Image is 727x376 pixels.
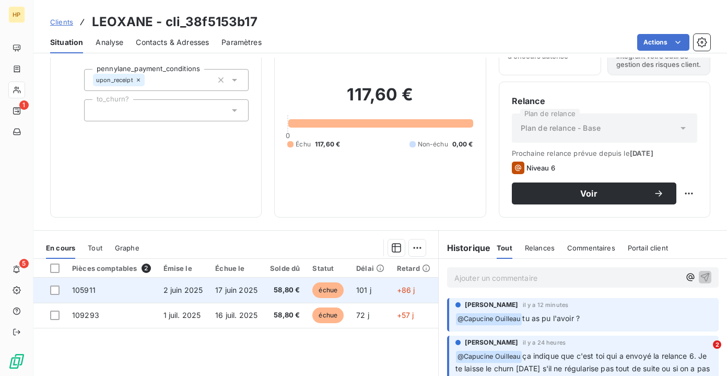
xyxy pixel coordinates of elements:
h6: Relance [512,95,697,107]
span: 2 [713,340,721,349]
span: 101 j [356,286,371,294]
span: 109293 [72,311,99,320]
span: Portail client [628,244,668,252]
span: 5 [19,259,29,268]
span: @ Capucine Ouilleau [456,351,522,363]
span: 58,80 € [270,285,300,295]
span: Analyse [96,37,123,48]
span: 0,00 € [452,140,473,149]
a: Clients [50,17,73,27]
span: il y a 24 heures [523,339,566,346]
img: Logo LeanPay [8,353,25,370]
span: @ Capucine Ouilleau [456,313,522,325]
h2: 117,60 € [287,84,473,116]
span: Graphe [115,244,139,252]
input: Ajouter une valeur [145,75,153,85]
span: 1 [19,100,29,110]
span: Clients [50,18,73,26]
div: Retard [397,264,430,272]
span: Tout [497,244,512,252]
div: Solde dû [270,264,300,272]
span: upon_receipt [96,77,133,83]
h3: LEOXANE - cli_38f5153b17 [92,13,257,31]
span: Plan de relance - Base [521,123,601,133]
iframe: Intercom live chat [691,340,717,366]
span: [PERSON_NAME] [465,300,519,310]
span: échue [312,307,344,323]
div: HP [8,6,25,23]
span: Non-échu [418,140,448,149]
span: 16 juil. 2025 [215,311,257,320]
span: +86 j [397,286,415,294]
div: Statut [312,264,344,272]
span: [PERSON_NAME] [465,338,519,347]
div: Émise le [163,264,203,272]
input: Ajouter une valeur [93,106,101,115]
span: Commentaires [567,244,615,252]
div: Échue le [215,264,257,272]
span: Paramètres [221,37,262,48]
span: 58,80 € [270,310,300,321]
span: 2 [142,264,151,273]
span: Tout [88,244,102,252]
span: 0 [286,131,290,140]
span: il y a 12 minutes [523,302,569,308]
span: Échu [296,140,311,149]
span: 72 j [356,311,369,320]
span: 1 juil. 2025 [163,311,201,320]
span: tu as pu l'avoir ? [522,314,580,323]
span: Voir [524,189,653,198]
span: Situation [50,37,83,48]
span: Prochaine relance prévue depuis le [512,149,697,157]
span: Niveau 6 [526,164,555,172]
span: 17 juin 2025 [215,286,257,294]
span: échue [312,282,344,298]
button: Voir [512,183,676,204]
span: 105911 [72,286,96,294]
div: Délai [356,264,384,272]
span: 117,60 € [315,140,340,149]
span: +57 j [397,311,414,320]
span: Contacts & Adresses [136,37,209,48]
span: [DATE] [630,149,653,157]
span: Relances [525,244,555,252]
button: Actions [637,34,689,51]
span: 2 juin 2025 [163,286,203,294]
span: En cours [46,244,75,252]
h6: Historique [439,242,491,254]
div: Pièces comptables [72,264,151,273]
